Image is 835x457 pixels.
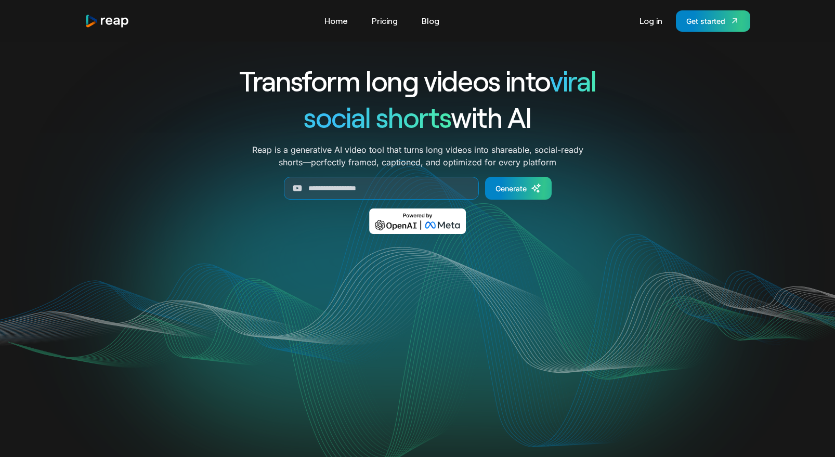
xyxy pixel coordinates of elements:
[85,14,129,28] img: reap logo
[367,12,403,29] a: Pricing
[201,62,634,99] h1: Transform long videos into
[550,63,596,97] span: viral
[201,177,634,200] form: Generate Form
[201,99,634,135] h1: with AI
[369,208,466,234] img: Powered by OpenAI & Meta
[485,177,552,200] a: Generate
[85,14,129,28] a: home
[634,12,668,29] a: Log in
[304,100,451,134] span: social shorts
[495,183,527,194] div: Generate
[686,16,725,27] div: Get started
[676,10,750,32] a: Get started
[416,12,445,29] a: Blog
[252,143,583,168] p: Reap is a generative AI video tool that turns long videos into shareable, social-ready shorts—per...
[319,12,353,29] a: Home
